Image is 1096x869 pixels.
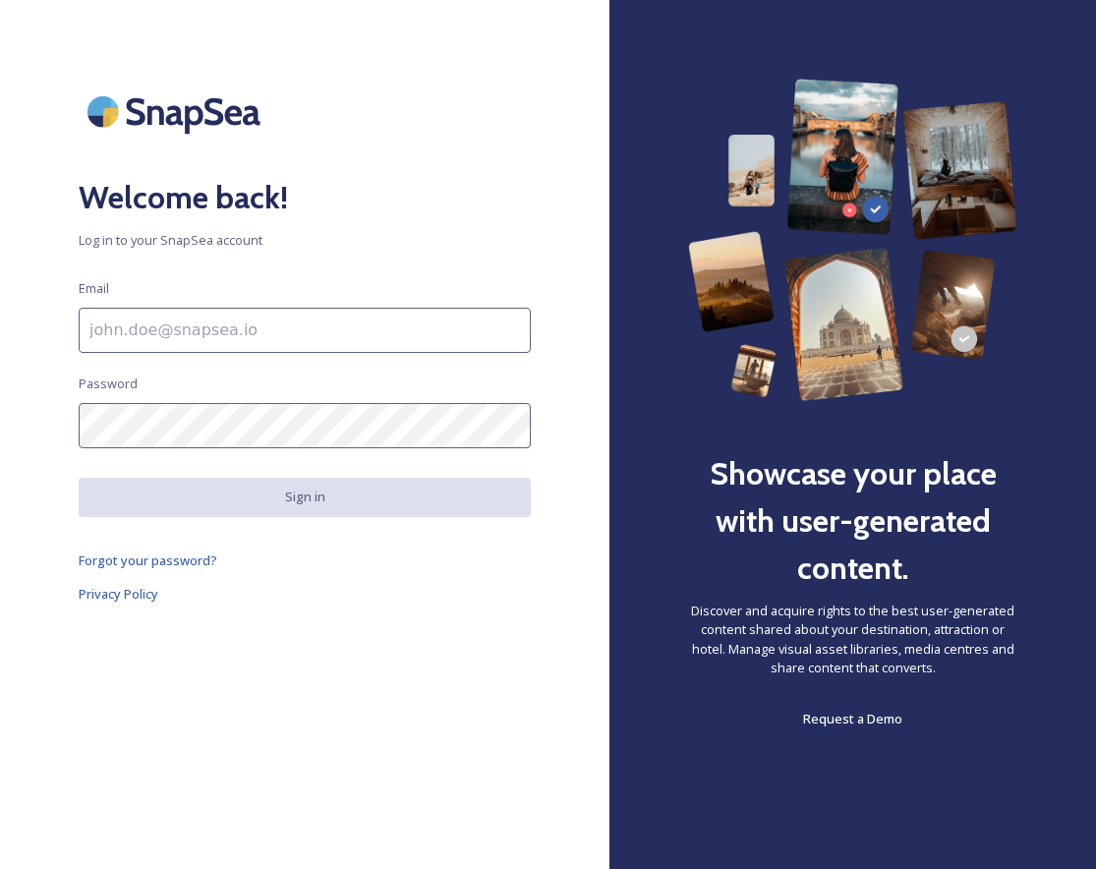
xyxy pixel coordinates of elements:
[803,707,902,730] a: Request a Demo
[79,551,217,569] span: Forgot your password?
[79,478,531,516] button: Sign in
[803,710,902,727] span: Request a Demo
[688,79,1017,401] img: 63b42ca75bacad526042e722_Group%20154-p-800.png
[79,231,531,250] span: Log in to your SnapSea account
[79,375,138,393] span: Password
[79,549,531,572] a: Forgot your password?
[79,174,531,221] h2: Welcome back!
[688,450,1017,592] h2: Showcase your place with user-generated content.
[79,279,109,298] span: Email
[79,79,275,145] img: SnapSea Logo
[79,308,531,353] input: john.doe@snapsea.io
[688,602,1017,677] span: Discover and acquire rights to the best user-generated content shared about your destination, att...
[79,585,158,603] span: Privacy Policy
[79,582,531,606] a: Privacy Policy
